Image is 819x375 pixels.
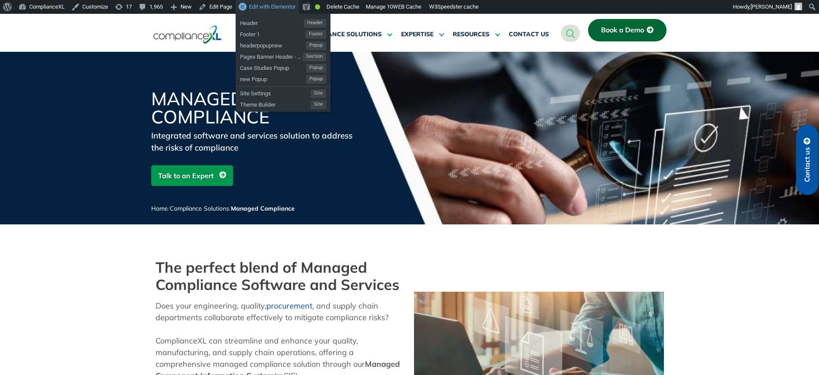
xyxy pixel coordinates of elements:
[240,87,311,98] span: Site Settings
[311,89,326,98] span: Site
[156,258,399,294] b: The perfect blend of Managed Compliance Software and Services
[151,205,295,212] span: / /
[236,98,330,109] a: Theme BuilderSite
[151,90,358,126] h1: Managed Compliance
[266,301,312,311] a: procurement
[240,28,305,39] span: Footer 1
[236,50,330,61] a: Pages Banner Header - Talk to an Expert BtnSection
[236,61,330,72] a: Case Studies PopupPopup
[305,30,326,39] span: Footer
[304,31,382,38] span: COMPLIANCE SOLUTIONS
[240,50,303,61] span: Pages Banner Header - Talk to an Expert Btn
[240,98,311,109] span: Theme Builder
[236,39,330,50] a: headerpopupnewPopup
[151,165,233,186] a: Talk to an Expert
[315,4,320,9] div: Good
[236,87,330,98] a: Site SettingsSite
[240,61,306,72] span: Case Studies Popup
[306,64,326,72] span: Popup
[303,53,326,61] span: Section
[151,129,358,154] div: Integrated software and services solution to address the risks of compliance
[306,75,326,84] span: Popup
[311,101,326,109] span: Site
[304,24,392,45] a: COMPLIANCE SOLUTIONS
[601,26,644,34] span: Book a Demo
[509,24,549,45] a: CONTACT US
[231,205,295,212] span: Managed Compliance
[240,39,306,50] span: headerpopupnew
[796,125,819,195] a: Contact us
[153,25,222,44] img: logo-one.svg
[561,25,580,42] a: navsearch-button
[236,16,330,28] a: HeaderHeader
[401,24,444,45] a: EXPERTISE
[588,19,666,41] a: Book a Demo
[401,31,433,38] span: EXPERTISE
[156,300,405,323] p: Does your engineering, quality, , and supply chain departments collaborate effectively to mitigat...
[803,147,811,182] span: Contact us
[304,19,326,28] span: Header
[240,16,304,28] span: Header
[249,3,296,10] span: Edit with Elementor
[151,205,168,212] a: Home
[509,31,549,38] span: CONTACT US
[158,167,214,184] span: Talk to an Expert
[236,28,330,39] a: Footer 1Footer
[170,205,229,212] a: Compliance Solutions
[236,72,330,84] a: new PopupPopup
[750,3,792,10] span: [PERSON_NAME]
[306,41,326,50] span: Popup
[453,31,489,38] span: RESOURCES
[453,24,500,45] a: RESOURCES
[240,72,306,84] span: new Popup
